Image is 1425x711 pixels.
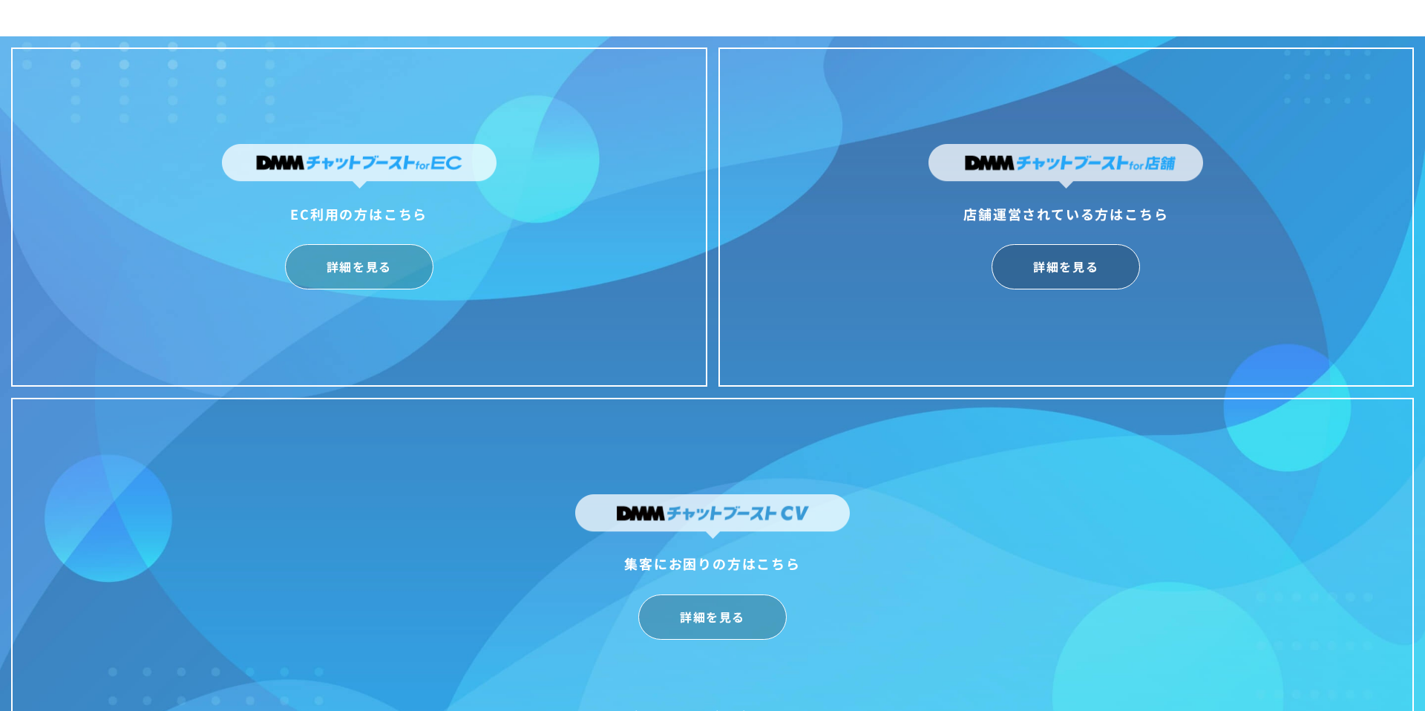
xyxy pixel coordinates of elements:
[222,144,497,189] img: DMMチャットブーストforEC
[928,144,1203,189] img: DMMチャットブーストfor店舗
[222,202,497,226] div: EC利用の方はこちら
[638,594,787,640] a: 詳細を見る
[575,494,850,539] img: DMMチャットブーストCV
[992,244,1140,289] a: 詳細を見る
[285,244,433,289] a: 詳細を見る
[575,551,850,575] div: 集客にお困りの方はこちら
[928,202,1203,226] div: 店舗運営されている方はこちら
